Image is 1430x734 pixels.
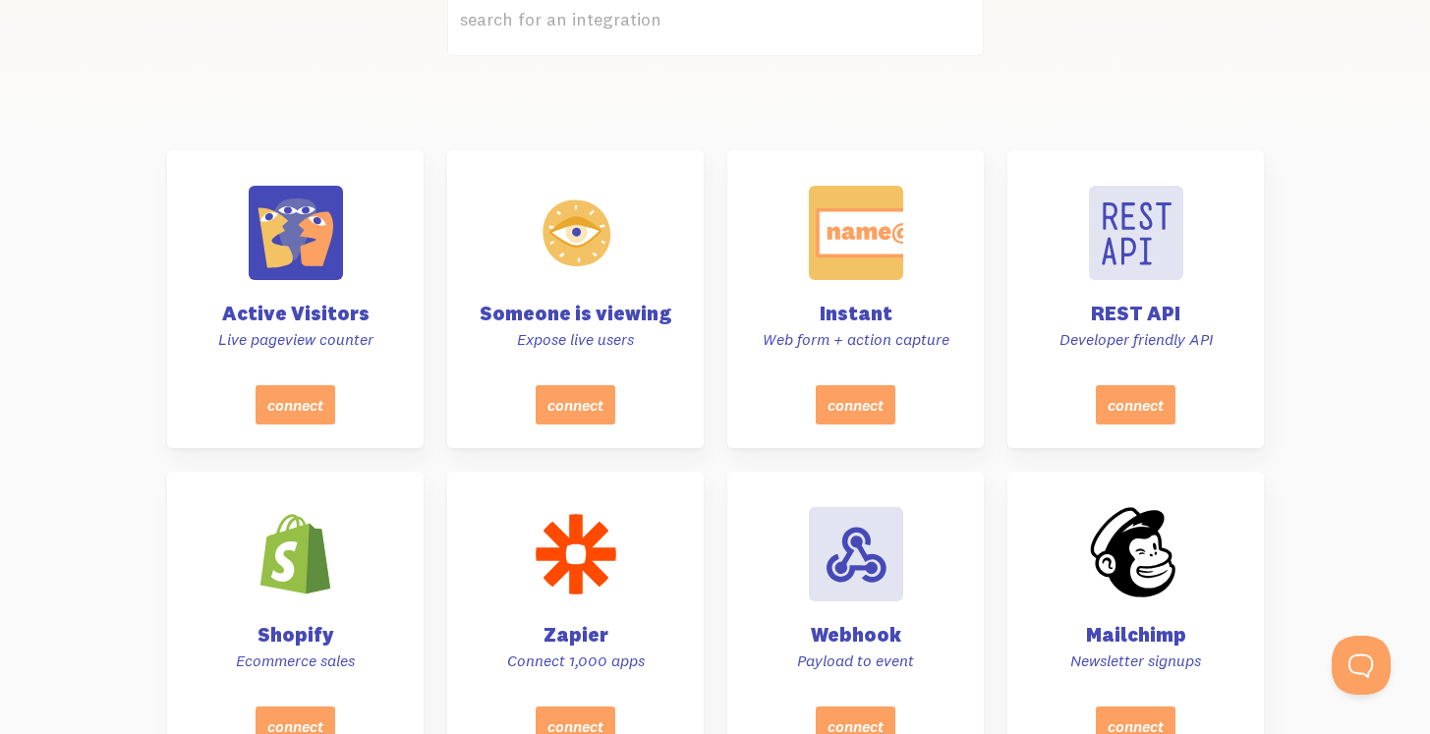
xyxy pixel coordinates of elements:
p: Connect 1,000 apps [471,650,680,671]
button: connect [816,385,895,424]
p: Ecommerce sales [191,650,400,671]
a: Instant Web form + action capture connect [727,150,984,448]
a: Someone is viewing Expose live users connect [447,150,704,448]
p: Newsletter signups [1031,650,1240,671]
a: REST API Developer friendly API connect [1007,150,1264,448]
h4: Zapier [471,625,680,645]
button: connect [256,385,335,424]
h4: Someone is viewing [471,304,680,323]
p: Expose live users [471,329,680,350]
p: Developer friendly API [1031,329,1240,350]
h4: Shopify [191,625,400,645]
p: Live pageview counter [191,329,400,350]
button: connect [1096,385,1175,424]
a: Active Visitors Live pageview counter connect [167,150,424,448]
p: Web form + action capture [751,329,960,350]
h4: Webhook [751,625,960,645]
iframe: Help Scout Beacon - Open [1332,636,1391,695]
h4: REST API [1031,304,1240,323]
h4: Instant [751,304,960,323]
h4: Active Visitors [191,304,400,323]
p: Payload to event [751,650,960,671]
button: connect [536,385,615,424]
h4: Mailchimp [1031,625,1240,645]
